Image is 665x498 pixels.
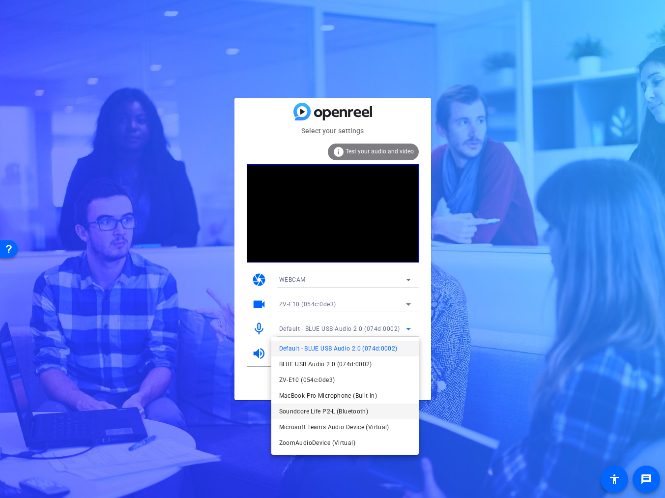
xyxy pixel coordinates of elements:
[279,437,355,449] span: ZoomAudioDevice (Virtual)
[279,358,372,370] span: BLUE USB Audio 2.0 (074d:0002)
[279,343,398,354] span: Default - BLUE USB Audio 2.0 (074d:0002)
[279,374,335,386] span: ZV-E10 (054c:0de3)
[279,406,369,417] span: Soundcore Life P2-L (Bluetooth)
[279,421,389,433] span: Microsoft Teams Audio Device (Virtual)
[279,390,377,402] span: MacBook Pro Microphone (Built-in)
